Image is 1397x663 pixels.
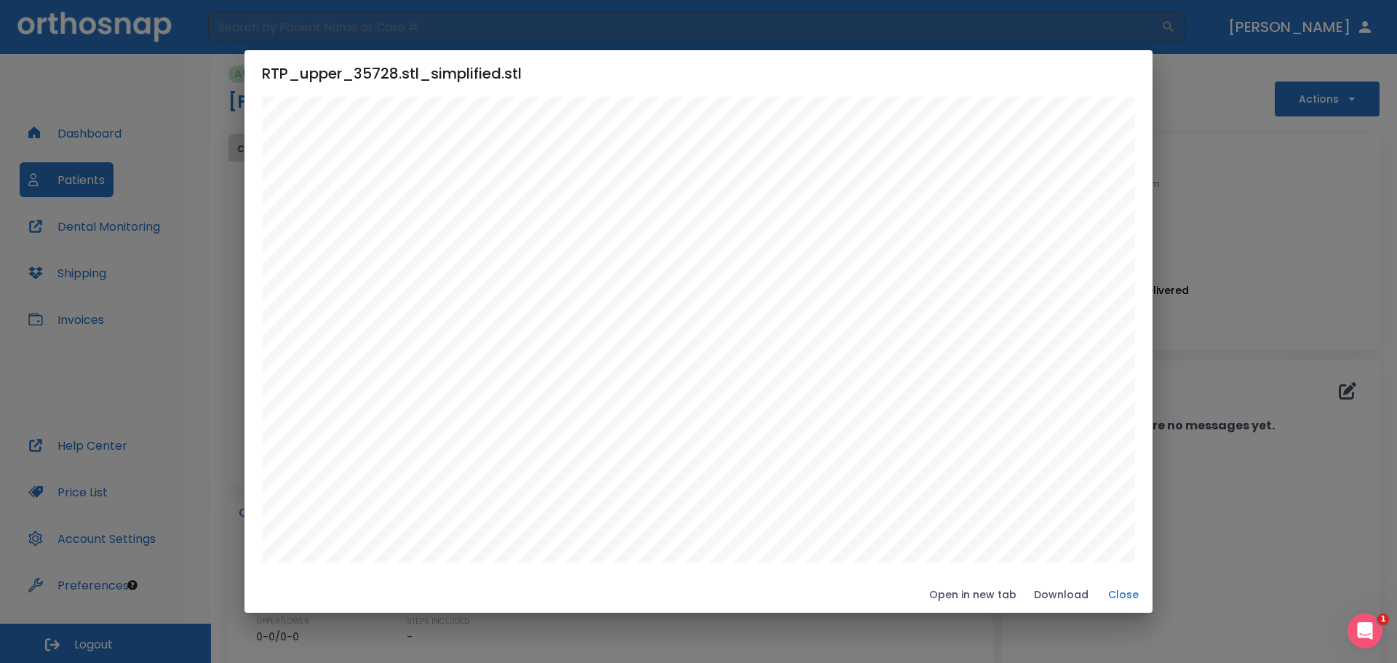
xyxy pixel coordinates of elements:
[1028,583,1094,607] button: Download
[1377,614,1389,625] span: 1
[1100,583,1147,607] button: Close
[244,50,1153,97] h2: RTP_upper_35728.stl_simplified.stl
[923,583,1022,607] button: Open in new tab
[1348,614,1382,648] iframe: Intercom live chat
